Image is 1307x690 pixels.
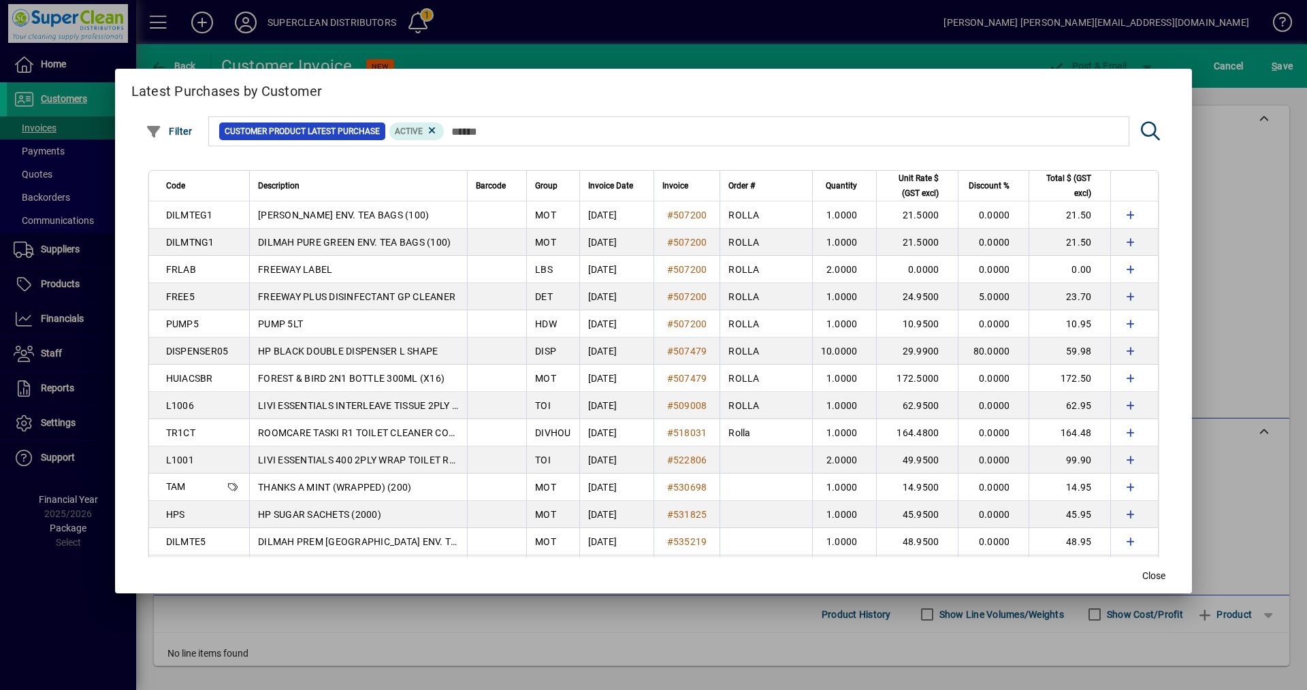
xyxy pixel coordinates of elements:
span: TAM [166,481,186,492]
span: Close [1142,569,1165,583]
span: 530698 [673,482,707,493]
td: 21.50 [1029,229,1110,256]
span: L1001 [166,455,194,465]
td: 299.9500 [876,555,958,582]
h2: Latest Purchases by Customer [115,69,1193,108]
td: 0.0000 [876,256,958,283]
td: ROLLA [720,365,811,392]
span: DISP [535,346,556,357]
span: # [667,509,673,520]
a: #507200 [662,289,712,304]
div: Invoice Date [588,178,645,193]
span: Group [535,178,558,193]
span: Discount % [969,178,1010,193]
span: DET [535,291,553,302]
div: Barcode [476,178,518,193]
span: Order # [728,178,755,193]
span: Barcode [476,178,506,193]
td: 2.0000 [812,256,877,283]
td: 80.0000 [958,338,1029,365]
span: MOT [535,536,556,547]
span: # [667,346,673,357]
span: # [667,210,673,220]
td: 21.5000 [876,229,958,256]
span: 509008 [673,400,707,411]
td: 2.0000 [812,446,877,474]
span: MOT [535,237,556,248]
div: Description [258,178,459,193]
td: [DATE] [579,501,653,528]
span: TOI [535,455,551,465]
span: HPS [166,509,185,520]
span: 531825 [673,509,707,520]
td: 5.0000 [958,283,1029,310]
span: 507200 [673,237,707,248]
td: 0.0000 [958,256,1029,283]
span: Code [166,178,185,193]
span: 518031 [673,427,707,438]
td: 1.0000 [812,419,877,446]
td: 1.0000 [812,474,877,501]
td: 29.9900 [876,338,958,365]
td: 0.00 [1029,256,1110,283]
span: 507200 [673,318,707,329]
td: 172.5000 [876,365,958,392]
td: 0.0000 [958,446,1029,474]
td: [DATE] [579,555,653,582]
span: Invoice [662,178,688,193]
span: THANKS A MINT (WRAPPED) (200) [258,482,411,493]
span: MOT [535,509,556,520]
td: 99.90 [1029,446,1110,474]
a: #531825 [662,507,712,522]
a: #507200 [662,262,712,277]
td: 45.95 [1029,501,1110,528]
button: Close [1132,563,1176,588]
td: [DATE] [579,256,653,283]
td: 62.95 [1029,392,1110,419]
td: [DATE] [579,446,653,474]
td: 0.0000 [958,229,1029,256]
td: 48.95 [1029,528,1110,555]
td: 0.0000 [958,501,1029,528]
td: 62.9500 [876,392,958,419]
td: 59.98 [1029,338,1110,365]
span: FREEWAY PLUS DISINFECTANT GP CLEANER [258,291,455,302]
span: # [667,237,673,248]
span: # [667,536,673,547]
div: Code [166,178,242,193]
td: ROLLA [720,256,811,283]
span: 507200 [673,264,707,275]
span: LIVI ESSENTIALS INTERLEAVE TISSUE 2PLY 250 SHEET (36) [258,400,521,411]
span: # [667,482,673,493]
td: [DATE] [579,338,653,365]
a: #518031 [662,425,712,440]
span: DILMAH PURE GREEN ENV. TEA BAGS (100) [258,237,451,248]
a: #507200 [662,316,712,331]
div: Total $ (GST excl) [1037,171,1103,201]
td: 1.0000 [812,501,877,528]
span: 535219 [673,536,707,547]
span: 507200 [673,210,707,220]
td: [DATE] [579,229,653,256]
span: 522806 [673,455,707,465]
td: 0.0000 [958,310,1029,338]
span: FRLAB [166,264,196,275]
span: MOT [535,482,556,493]
td: [DATE] [579,528,653,555]
td: 172.50 [1029,365,1110,392]
span: L1006 [166,400,194,411]
span: # [667,373,673,384]
span: DISPENSER05 [166,346,229,357]
span: 507479 [673,346,707,357]
span: FREEWAY LABEL [258,264,332,275]
td: ROLLA [720,229,811,256]
span: TOI [535,400,551,411]
td: 49.9500 [876,446,958,474]
span: Total $ (GST excl) [1037,171,1091,201]
a: #509008 [662,398,712,413]
span: # [667,427,673,438]
td: 0.0000 [958,392,1029,419]
td: 1.0000 [812,283,877,310]
td: 0.0000 [958,555,1029,582]
td: [DATE] [579,283,653,310]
